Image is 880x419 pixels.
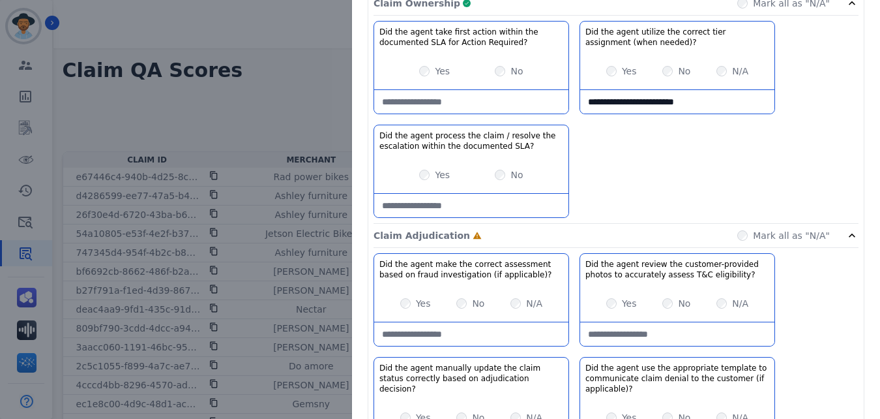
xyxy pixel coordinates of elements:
[678,297,690,310] label: No
[585,27,769,48] h3: Did the agent utilize the correct tier assignment (when needed)?
[753,229,830,242] label: Mark all as "N/A"
[526,297,542,310] label: N/A
[379,27,563,48] h3: Did the agent take first action within the documented SLA for Action Required?
[416,297,431,310] label: Yes
[472,297,484,310] label: No
[379,363,563,394] h3: Did the agent manually update the claim status correctly based on adjudication decision?
[510,168,523,181] label: No
[379,131,563,151] h3: Did the agent process the claim / resolve the escalation within the documented SLA?
[678,65,690,78] label: No
[732,65,748,78] label: N/A
[379,259,563,280] h3: Did the agent make the correct assessment based on fraud investigation (if applicable)?
[732,297,748,310] label: N/A
[585,363,769,394] h3: Did the agent use the appropriate template to communicate claim denial to the customer (if applic...
[622,65,637,78] label: Yes
[374,229,470,242] p: Claim Adjudication
[435,65,450,78] label: Yes
[510,65,523,78] label: No
[622,297,637,310] label: Yes
[585,259,769,280] h3: Did the agent review the customer-provided photos to accurately assess T&C eligibility?
[435,168,450,181] label: Yes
